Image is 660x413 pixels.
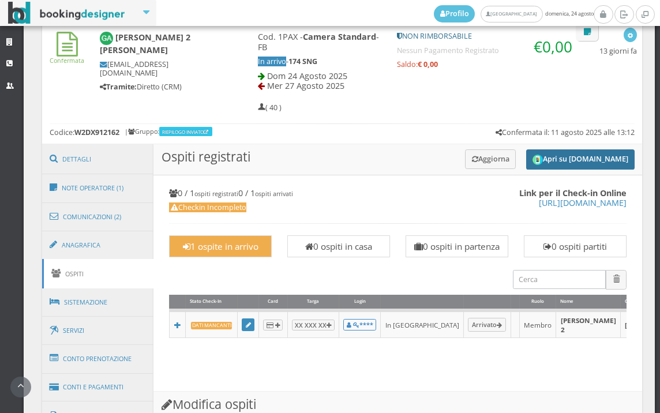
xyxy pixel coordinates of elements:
[42,230,154,260] a: Anagrafica
[397,60,576,69] h5: Saldo:
[100,60,219,77] h5: [EMAIL_ADDRESS][DOMAIN_NAME]
[397,46,576,55] h5: Nessun Pagamento Registrato
[8,2,125,24] img: BookingDesigner.com
[520,295,556,309] div: Ruolo
[267,80,344,91] span: Mer 27 Agosto 2025
[519,187,627,198] b: Link per il Check-in Online
[556,295,620,309] div: Nome
[258,103,282,112] h5: ( 40 )
[100,32,190,55] b: [PERSON_NAME] 2 [PERSON_NAME]
[339,295,380,309] div: Login
[100,82,219,91] h5: Diretto (CRM)
[288,57,317,66] b: 174 SNG
[255,189,293,198] small: ospiti arrivati
[169,202,246,212] span: Checkin Incompleto
[258,32,382,52] h4: Cod. 1PAX - - FB
[42,287,154,317] a: Sistemazione
[530,241,621,251] h3: 0 ospiti partiti
[481,6,542,22] a: [GEOGRAPHIC_DATA]
[50,46,84,64] a: Confermata
[534,36,572,57] span: €
[100,82,137,92] b: Tramite:
[542,36,572,57] span: 0,00
[259,295,287,309] div: Card
[418,59,438,69] strong: € 0,00
[100,32,113,45] img: Govoni Angela
[125,128,213,136] h6: | Gruppo:
[162,129,211,135] a: RIEPILOGO INVIATO
[74,127,119,137] b: W2DX912162
[292,320,335,331] button: XX XXX XX
[468,318,507,332] a: Arrivato
[288,295,339,309] div: Targa
[293,241,384,251] h3: 0 ospiti in casa
[42,173,154,203] a: Note Operatore (1)
[434,5,475,22] a: Profilo
[42,344,154,374] a: Conto Prenotazione
[520,310,556,338] td: Membro
[532,155,543,165] img: circle_logo_thumb.png
[42,202,154,232] a: Comunicazioni (2)
[175,241,266,251] h3: 1 ospite in arrivo
[267,70,347,81] span: Dom 24 Agosto 2025
[194,189,238,198] small: ospiti registrati
[513,270,606,289] input: Cerca
[411,241,502,251] h3: 0 ospiti in partenza
[42,259,154,288] a: Ospiti
[496,128,635,137] h5: Confermata il: 11 agosto 2025 alle 13:12
[258,57,382,66] h5: -
[556,310,620,338] td: [PERSON_NAME] 2
[169,188,627,198] h4: 0 / 1 0 / 1
[526,149,635,170] button: Apri su [DOMAIN_NAME]
[465,149,516,168] button: Aggiorna
[303,31,376,42] b: Camera Standard
[42,316,154,346] a: Servizi
[153,144,642,175] h3: Ospiti registrati
[50,128,119,137] h5: Codice:
[539,197,627,208] a: [URL][DOMAIN_NAME]
[258,57,286,66] span: In arrivo
[434,5,594,22] span: domenica, 24 agosto
[186,295,237,309] div: Stato Check-In
[42,144,154,174] a: Dettagli
[599,47,637,55] h5: 13 giorni fa
[191,322,232,329] b: Dati mancanti
[385,320,459,330] div: In [GEOGRAPHIC_DATA]
[42,373,154,402] a: Conti e Pagamenti
[397,32,576,40] h5: NON RIMBORSABILE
